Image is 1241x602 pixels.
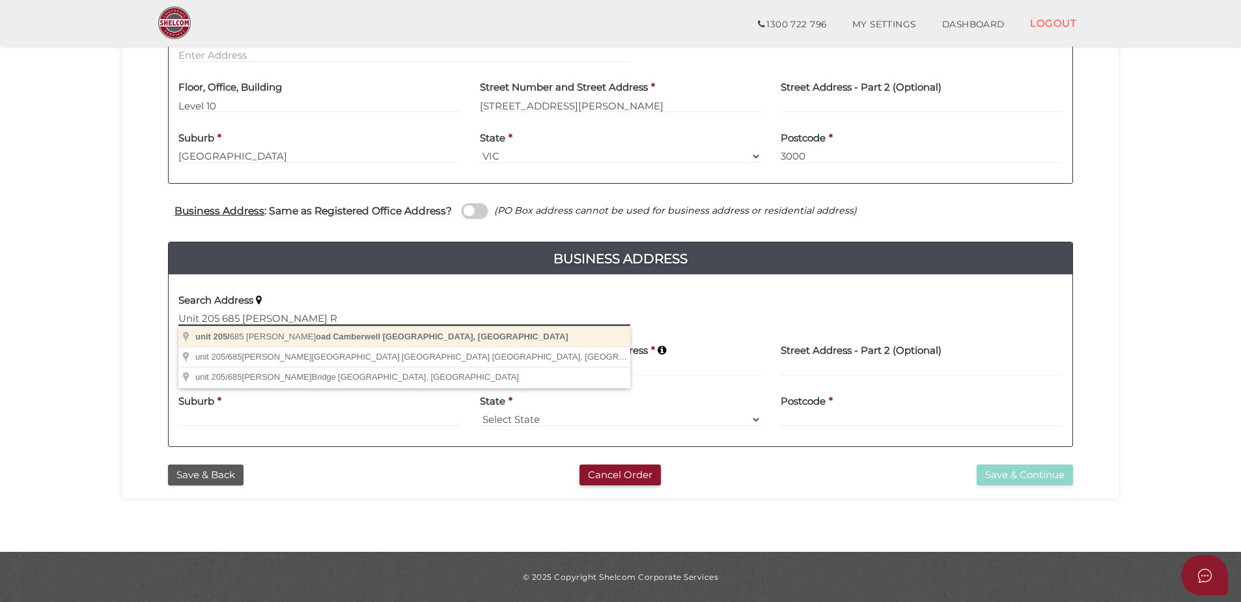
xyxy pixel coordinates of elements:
[246,332,316,341] span: [PERSON_NAME]
[781,82,941,93] h4: Street Address - Part 2 (Optional)
[169,248,1072,269] h4: Business Address
[781,149,1063,164] input: Postcode must be exactly 4 digits
[178,295,253,306] h4: Search Address
[480,396,505,407] h4: State
[230,332,244,341] span: 685
[174,205,452,216] h4: : Same as Registered Office Address?
[195,352,402,362] span: unit 205/685
[168,465,244,486] button: Save & Back
[781,345,941,356] h4: Street Address - Part 2 (Optional)
[256,295,262,306] i: Keep typing in your address(including suburb) until it appears
[333,332,568,341] span: Camberwell [GEOGRAPHIC_DATA], [GEOGRAPHIC_DATA]
[242,372,312,382] span: [PERSON_NAME]
[178,82,282,93] h4: Floor, Office, Building
[242,352,400,362] span: [PERSON_NAME][GEOGRAPHIC_DATA]
[781,396,826,407] h4: Postcode
[494,205,857,216] i: (PO Box address cannot be used for business address or residential address)
[839,12,929,38] a: MY SETTINGS
[1181,555,1228,595] button: Open asap
[402,352,673,362] span: [GEOGRAPHIC_DATA] [GEOGRAPHIC_DATA], [GEOGRAPHIC_DATA]
[178,311,630,326] input: Enter Address
[178,396,214,407] h4: Suburb
[480,82,648,93] h4: Street Number and Street Address
[480,133,505,144] h4: State
[781,133,826,144] h4: Postcode
[178,48,630,63] input: Enter Address
[195,372,338,382] span: unit 205/685 Bridge
[178,133,214,144] h4: Suburb
[480,98,762,113] input: Enter Address
[658,345,666,356] i: Keep typing in your address(including suburb) until it appears
[781,412,1063,427] input: Postcode must be exactly 4 digits
[579,465,661,486] button: Cancel Order
[174,205,264,217] u: Business Address
[480,345,648,356] h4: Street Number and Street Address
[338,372,519,382] span: [GEOGRAPHIC_DATA], [GEOGRAPHIC_DATA]
[1017,10,1089,36] a: LOGOUT
[929,12,1018,38] a: DASHBOARD
[745,12,839,38] a: 1300 722 796
[977,465,1073,486] button: Save & Continue
[195,332,333,341] span: unit 205/ oad
[132,571,1109,582] div: © 2025 Copyright Shelcom Corporate Services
